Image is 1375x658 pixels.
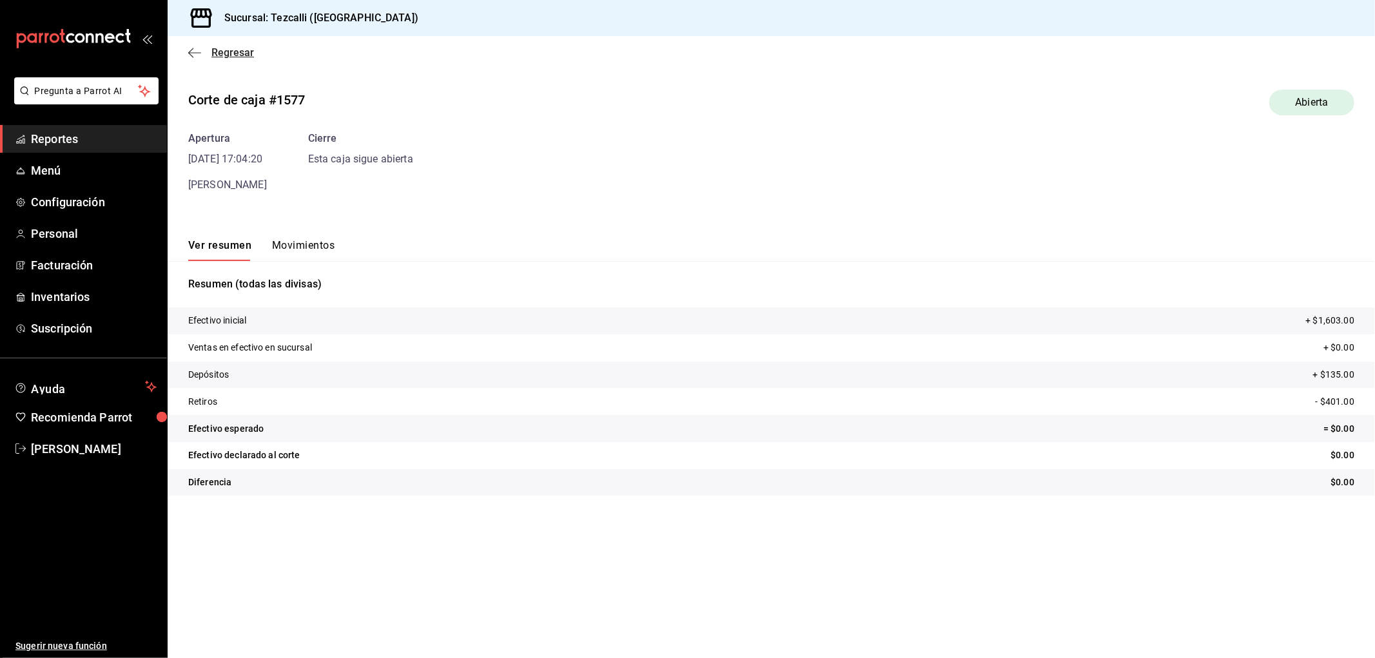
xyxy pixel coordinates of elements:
[31,130,157,148] span: Reportes
[15,639,157,653] span: Sugerir nueva función
[31,162,157,179] span: Menú
[31,379,140,394] span: Ayuda
[9,93,159,107] a: Pregunta a Parrot AI
[188,449,300,462] p: Efectivo declarado al corte
[188,395,217,409] p: Retiros
[188,239,335,261] div: navigation tabs
[188,276,1354,292] p: Resumen (todas las divisas)
[188,314,246,327] p: Efectivo inicial
[188,368,229,382] p: Depósitos
[188,46,254,59] button: Regresar
[1331,449,1354,462] p: $0.00
[1331,476,1354,489] p: $0.00
[188,239,251,261] button: Ver resumen
[31,320,157,337] span: Suscripción
[1313,368,1354,382] p: + $135.00
[31,288,157,305] span: Inventarios
[1323,341,1354,354] p: + $0.00
[14,77,159,104] button: Pregunta a Parrot AI
[31,193,157,211] span: Configuración
[188,341,312,354] p: Ventas en efectivo en sucursal
[272,239,335,261] button: Movimientos
[31,440,157,458] span: [PERSON_NAME]
[35,84,139,98] span: Pregunta a Parrot AI
[188,90,306,110] div: Corte de caja #1577
[308,151,413,167] div: Esta caja sigue abierta
[188,476,231,489] p: Diferencia
[188,131,267,146] div: Apertura
[31,409,157,426] span: Recomienda Parrot
[188,422,264,436] p: Efectivo esperado
[214,10,418,26] h3: Sucursal: Tezcalli ([GEOGRAPHIC_DATA])
[188,151,267,167] time: [DATE] 17:04:20
[1288,95,1336,110] span: Abierta
[211,46,254,59] span: Regresar
[188,179,267,191] span: [PERSON_NAME]
[308,131,413,146] div: Cierre
[1316,395,1354,409] p: - $401.00
[31,256,157,274] span: Facturación
[1323,422,1354,436] p: = $0.00
[31,225,157,242] span: Personal
[142,34,152,44] button: open_drawer_menu
[1306,314,1354,327] p: + $1,603.00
